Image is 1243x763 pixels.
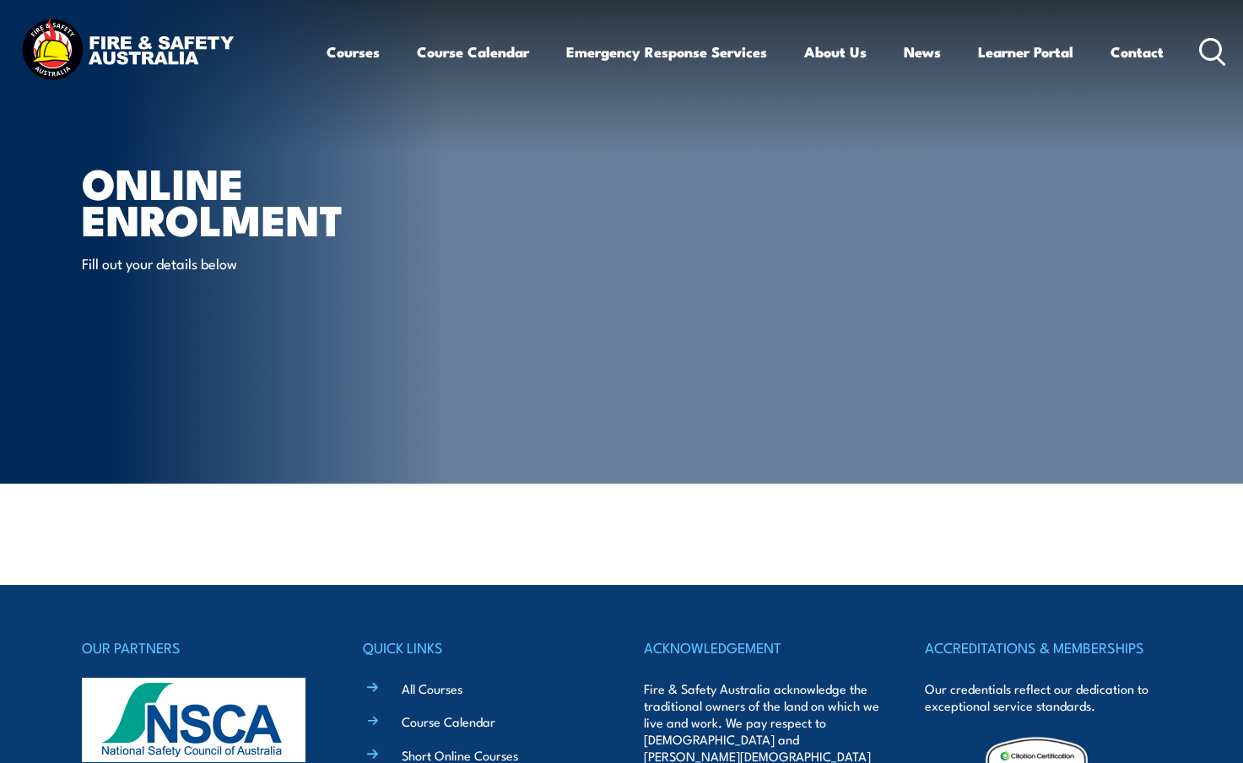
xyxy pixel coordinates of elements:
a: About Us [804,30,867,74]
a: All Courses [402,679,462,697]
h4: QUICK LINKS [363,636,599,659]
a: Emergency Response Services [566,30,767,74]
a: News [904,30,941,74]
a: Courses [327,30,380,74]
h4: ACCREDITATIONS & MEMBERSHIPS [925,636,1161,659]
a: Learner Portal [978,30,1073,74]
img: nsca-logo-footer [82,678,305,762]
h1: Online Enrolment [82,164,499,236]
h4: OUR PARTNERS [82,636,318,659]
a: Contact [1111,30,1164,74]
h4: ACKNOWLEDGEMENT [644,636,880,659]
a: Course Calendar [402,712,495,730]
p: Our credentials reflect our dedication to exceptional service standards. [925,680,1161,714]
a: Course Calendar [417,30,529,74]
p: Fill out your details below [82,253,390,273]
